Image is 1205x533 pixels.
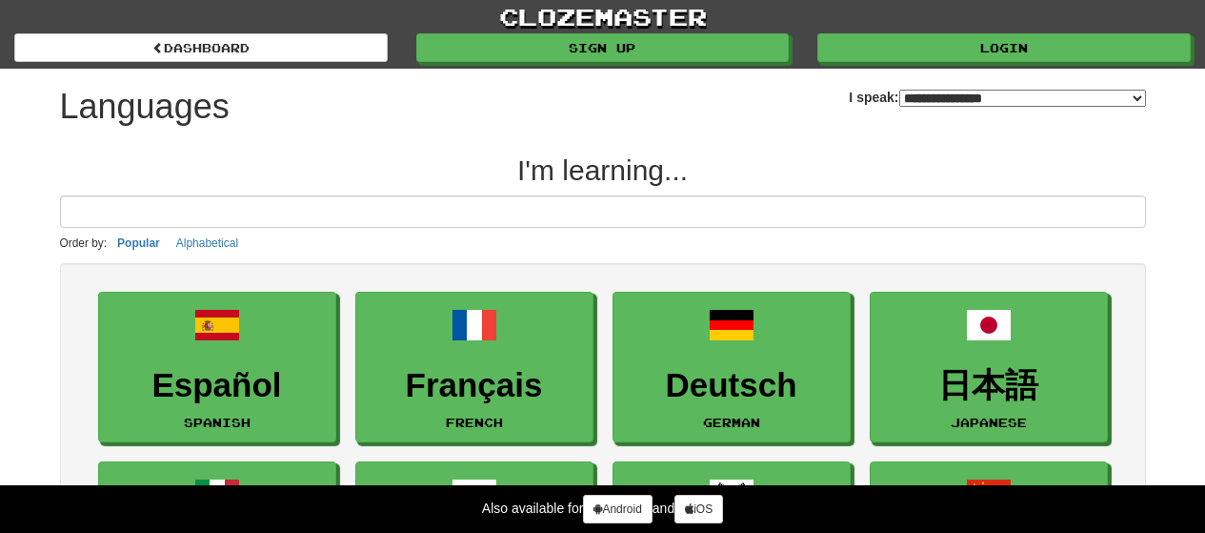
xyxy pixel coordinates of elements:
[817,33,1191,62] a: Login
[613,292,851,443] a: DeutschGerman
[355,292,593,443] a: FrançaisFrench
[849,88,1145,107] label: I speak:
[880,367,1097,404] h3: 日本語
[109,367,326,404] h3: Español
[446,416,503,429] small: French
[111,233,166,254] button: Popular
[623,367,840,404] h3: Deutsch
[583,495,652,523] a: Android
[14,33,388,62] a: dashboard
[184,416,251,429] small: Spanish
[60,88,230,126] h1: Languages
[60,236,108,250] small: Order by:
[366,367,583,404] h3: Français
[171,233,244,254] button: Alphabetical
[870,292,1108,443] a: 日本語Japanese
[951,416,1027,429] small: Japanese
[416,33,790,62] a: Sign up
[674,495,723,523] a: iOS
[98,292,336,443] a: EspañolSpanish
[703,416,760,429] small: German
[60,154,1146,186] h2: I'm learning...
[899,90,1146,107] select: I speak:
